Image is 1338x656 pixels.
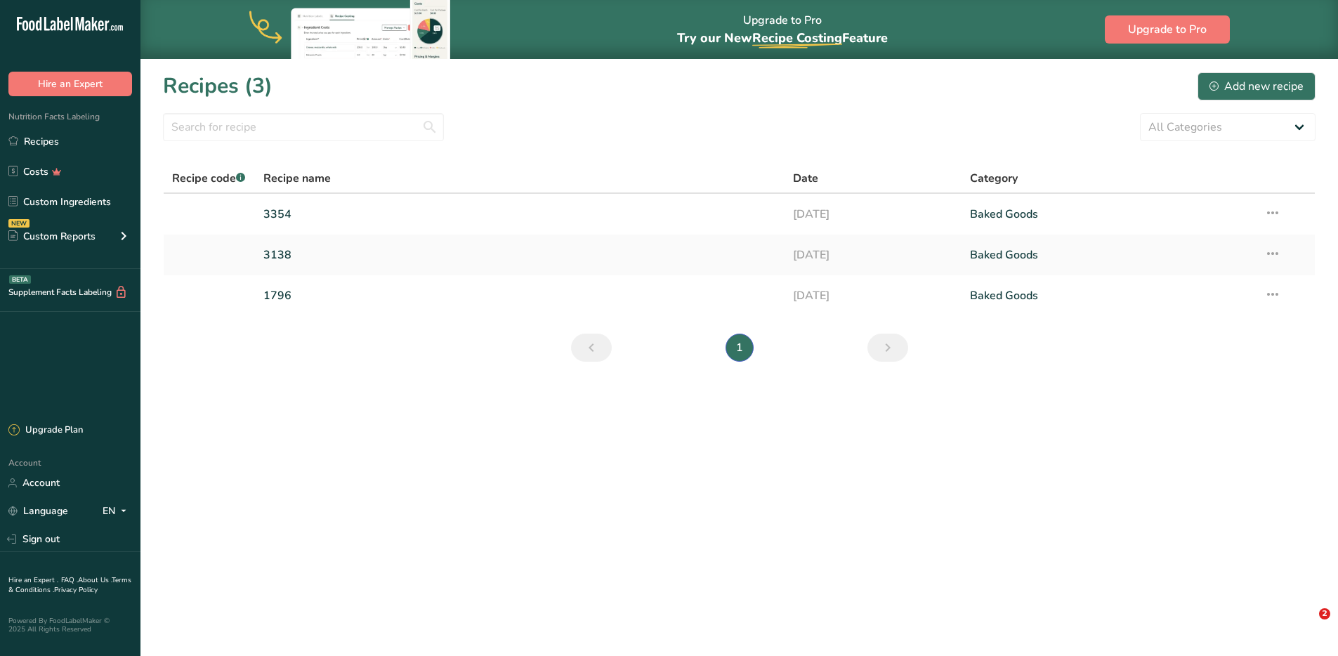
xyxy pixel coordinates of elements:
a: Next page [867,334,908,362]
button: Upgrade to Pro [1105,15,1230,44]
div: Upgrade to Pro [677,1,888,59]
a: Baked Goods [970,199,1247,229]
a: 1796 [263,281,777,310]
h1: Recipes (3) [163,70,273,102]
input: Search for recipe [163,113,444,141]
span: Recipe Costing [752,29,842,46]
div: Powered By FoodLabelMaker © 2025 All Rights Reserved [8,617,132,634]
div: Custom Reports [8,229,96,244]
span: 2 [1319,608,1330,619]
span: Recipe code [172,171,245,186]
div: NEW [8,219,29,228]
div: Upgrade Plan [8,424,83,438]
span: Recipe name [263,170,331,187]
a: [DATE] [793,281,953,310]
a: 3138 [263,240,777,270]
a: Baked Goods [970,281,1247,310]
span: Upgrade to Pro [1128,21,1207,38]
span: Try our New Feature [677,29,888,46]
a: Previous page [571,334,612,362]
a: About Us . [78,575,112,585]
div: Add new recipe [1209,78,1304,95]
a: Terms & Conditions . [8,575,131,595]
a: [DATE] [793,199,953,229]
div: BETA [9,275,31,284]
a: 3354 [263,199,777,229]
span: Category [970,170,1018,187]
a: FAQ . [61,575,78,585]
div: EN [103,503,132,520]
button: Hire an Expert [8,72,132,96]
iframe: Intercom live chat [1290,608,1324,642]
span: Date [793,170,818,187]
a: Privacy Policy [54,585,98,595]
a: Hire an Expert . [8,575,58,585]
button: Add new recipe [1198,72,1316,100]
a: [DATE] [793,240,953,270]
a: Baked Goods [970,240,1247,270]
a: Language [8,499,68,523]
